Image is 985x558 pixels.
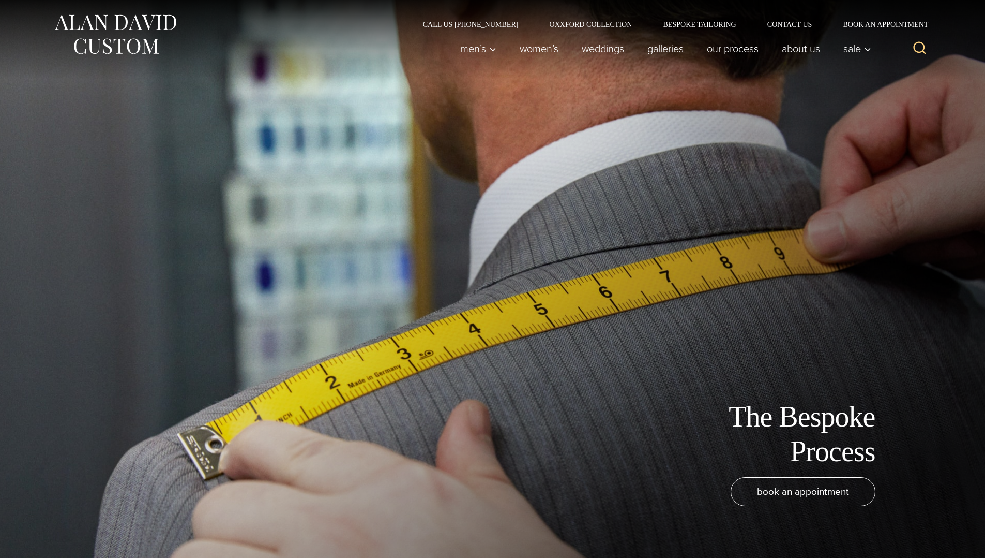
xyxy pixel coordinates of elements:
a: Oxxford Collection [534,21,647,28]
img: Alan David Custom [53,11,177,57]
a: weddings [570,38,635,59]
a: Contact Us [752,21,828,28]
a: Galleries [635,38,695,59]
a: Our Process [695,38,770,59]
a: Bespoke Tailoring [647,21,751,28]
a: Call Us [PHONE_NUMBER] [407,21,534,28]
nav: Secondary Navigation [407,21,932,28]
a: About Us [770,38,831,59]
span: Men’s [460,43,496,54]
span: book an appointment [757,484,849,499]
a: book an appointment [731,477,875,506]
button: View Search Form [907,36,932,61]
nav: Primary Navigation [448,38,876,59]
a: Book an Appointment [827,21,932,28]
h1: The Bespoke Process [643,400,875,469]
span: Sale [843,43,871,54]
a: Women’s [508,38,570,59]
